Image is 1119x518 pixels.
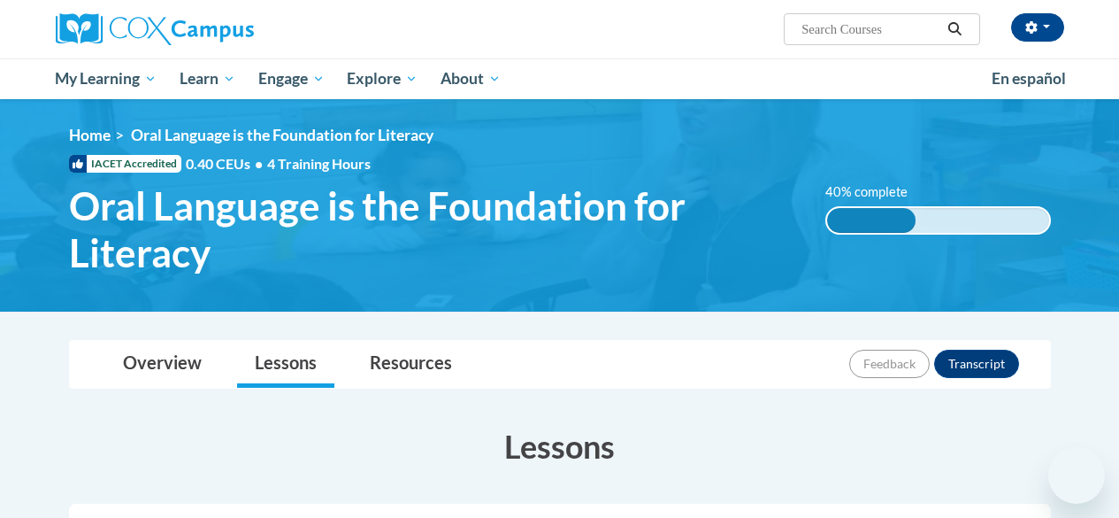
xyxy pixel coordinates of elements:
[980,60,1077,97] a: En español
[429,58,512,99] a: About
[347,68,418,89] span: Explore
[352,341,470,388] a: Resources
[934,350,1019,378] button: Transcript
[55,68,157,89] span: My Learning
[69,155,181,173] span: IACET Accredited
[237,341,334,388] a: Lessons
[69,182,799,276] span: Oral Language is the Foundation for Literacy
[825,182,927,202] label: 40% complete
[849,350,930,378] button: Feedback
[180,68,235,89] span: Learn
[247,58,336,99] a: Engage
[56,13,254,45] img: Cox Campus
[131,126,433,144] span: Oral Language is the Foundation for Literacy
[69,424,1051,468] h3: Lessons
[44,58,169,99] a: My Learning
[941,19,968,40] button: Search
[441,68,501,89] span: About
[168,58,247,99] a: Learn
[69,126,111,144] a: Home
[1011,13,1064,42] button: Account Settings
[335,58,429,99] a: Explore
[827,208,916,233] div: 40% complete
[56,13,374,45] a: Cox Campus
[992,69,1066,88] span: En español
[267,155,371,172] span: 4 Training Hours
[800,19,941,40] input: Search Courses
[186,154,267,174] span: 0.40 CEUs
[42,58,1077,99] div: Main menu
[258,68,325,89] span: Engage
[255,155,263,172] span: •
[1048,447,1105,504] iframe: Button to launch messaging window
[105,341,219,388] a: Overview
